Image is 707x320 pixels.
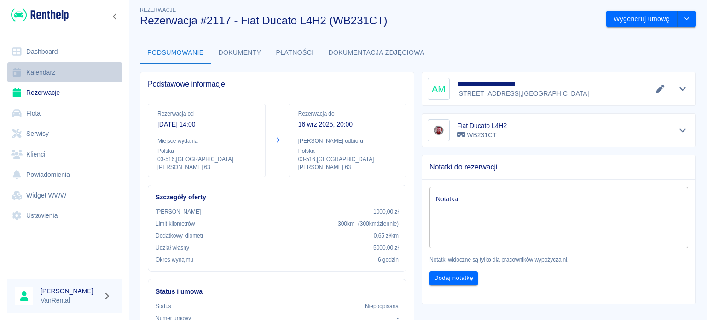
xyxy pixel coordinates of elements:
p: Okres wynajmu [156,256,193,264]
p: 03-516 , [GEOGRAPHIC_DATA] [298,155,397,163]
button: Podsumowanie [140,42,211,64]
a: Renthelp logo [7,7,69,23]
h3: Rezerwacja #2117 - Fiat Ducato L4H2 (WB231CT) [140,14,599,27]
span: ( 300 km dziennie ) [358,221,399,227]
a: Serwisy [7,123,122,144]
p: [PERSON_NAME] 63 [298,163,397,171]
h6: [PERSON_NAME] [41,286,99,296]
p: 0,65 zł /km [374,232,399,240]
p: VanRental [41,296,99,305]
p: Niepodpisana [365,302,399,310]
button: Dokumenty [211,42,269,64]
a: Rezerwacje [7,82,122,103]
a: Flota [7,103,122,124]
p: 6 godzin [378,256,399,264]
h6: Fiat Ducato L4H2 [457,121,507,130]
p: Rezerwacja od [157,110,256,118]
a: Ustawienia [7,205,122,226]
div: AM [428,78,450,100]
span: Rezerwacje [140,7,176,12]
a: Kalendarz [7,62,122,83]
p: Notatki widoczne są tylko dla pracowników wypożyczalni. [429,256,688,264]
p: Rezerwacja do [298,110,397,118]
p: 03-516 , [GEOGRAPHIC_DATA] [157,155,256,163]
p: Udział własny [156,244,189,252]
p: Limit kilometrów [156,220,195,228]
p: [PERSON_NAME] [156,208,201,216]
p: 5000,00 zł [373,244,399,252]
button: drop-down [678,11,696,28]
img: Image [429,121,448,140]
p: Miejsce wydania [157,137,256,145]
span: Podstawowe informacje [148,80,406,89]
h6: Szczegóły oferty [156,192,399,202]
button: Dokumentacja zdjęciowa [321,42,432,64]
p: [STREET_ADDRESS] , [GEOGRAPHIC_DATA] [457,89,589,99]
button: Płatności [269,42,321,64]
p: [PERSON_NAME] odbioru [298,137,397,145]
p: Polska [298,147,397,155]
h6: Status i umowa [156,287,399,297]
a: Powiadomienia [7,164,122,185]
p: WB231CT [457,130,507,140]
button: Pokaż szczegóły [675,124,690,137]
p: 1000,00 zł [373,208,399,216]
button: Dodaj notatkę [429,271,478,285]
p: 16 wrz 2025, 20:00 [298,120,397,129]
span: Notatki do rezerwacji [429,163,688,172]
button: Pokaż szczegóły [675,82,690,95]
p: Polska [157,147,256,155]
p: [DATE] 14:00 [157,120,256,129]
a: Dashboard [7,41,122,62]
p: 300 km [338,220,399,228]
img: Renthelp logo [11,7,69,23]
button: Edytuj dane [653,82,668,95]
button: Wygeneruj umowę [606,11,678,28]
p: [PERSON_NAME] 63 [157,163,256,171]
button: Zwiń nawigację [108,11,122,23]
p: Dodatkowy kilometr [156,232,203,240]
a: Klienci [7,144,122,165]
p: Status [156,302,171,310]
a: Widget WWW [7,185,122,206]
